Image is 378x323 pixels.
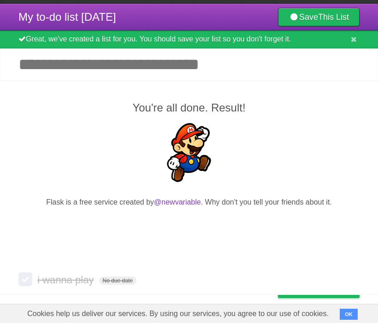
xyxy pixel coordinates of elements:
a: SaveThis List [278,8,360,26]
button: OK [340,309,358,320]
span: My to-do list [DATE] [18,11,116,23]
b: This List [318,12,349,22]
span: i wanna play [37,274,96,286]
span: No due date [99,276,136,285]
span: Cookies help us deliver our services. By using our services, you agree to our use of cookies. [18,305,338,323]
a: @newvariable [154,198,201,206]
span: Buy me a coffee [297,282,355,298]
p: Flask is a free service created by . Why don't you tell your friends about it. [18,197,360,208]
iframe: X Post Button [172,219,206,232]
img: Super Mario [159,123,219,182]
label: Done [18,272,32,286]
h2: You're all done. Result! [18,100,360,116]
